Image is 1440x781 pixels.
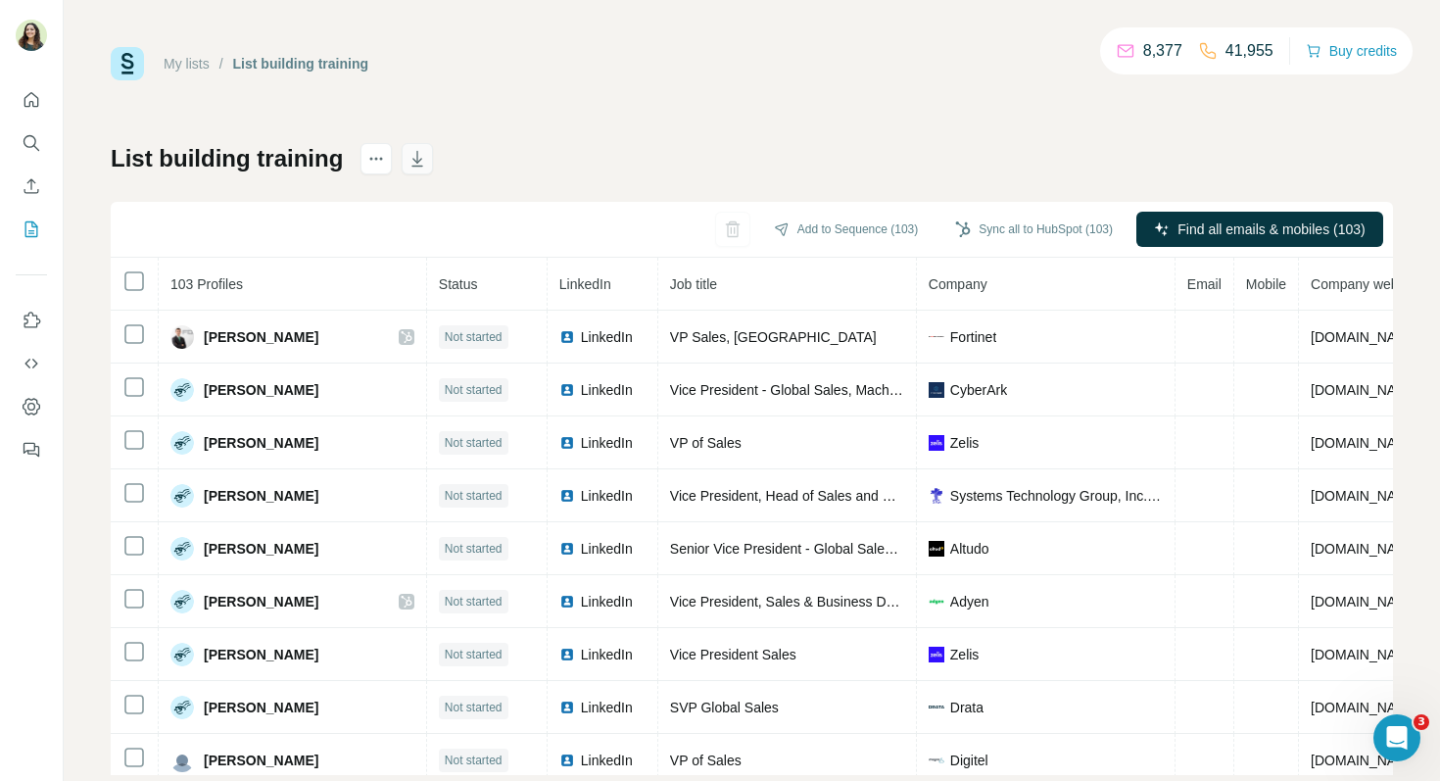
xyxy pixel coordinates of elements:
[1177,220,1365,239] span: Find all emails & mobiles (103)
[950,539,989,559] span: Altudo
[670,276,717,292] span: Job title
[1136,212,1383,247] button: Find all emails & mobiles (103)
[581,751,633,770] span: LinkedIn
[559,382,575,398] img: LinkedIn logo
[950,486,1163,506] span: Systems Technology Group, Inc. (STG)
[170,378,194,402] img: Avatar
[16,20,47,51] img: Avatar
[16,125,47,161] button: Search
[1311,382,1420,398] span: [DOMAIN_NAME]
[170,431,194,455] img: Avatar
[111,47,144,80] img: Surfe Logo
[670,541,969,557] span: Senior Vice President - Global Sales & Marketing
[929,541,944,557] img: company-logo
[929,276,987,292] span: Company
[445,752,503,769] span: Not started
[581,698,633,717] span: LinkedIn
[670,382,1009,398] span: Vice President - Global Sales, Machine Identity Security
[559,435,575,451] img: LinkedIn logo
[559,276,611,292] span: LinkedIn
[559,647,575,662] img: LinkedIn logo
[1311,488,1420,504] span: [DOMAIN_NAME]
[1311,594,1420,610] span: [DOMAIN_NAME]
[164,56,210,72] a: My lists
[1225,39,1273,63] p: 41,955
[445,593,503,610] span: Not started
[170,643,194,666] img: Avatar
[670,753,742,768] span: VP of Sales
[559,488,575,504] img: LinkedIn logo
[219,54,223,73] li: /
[929,594,944,610] img: company-logo
[581,592,633,611] span: LinkedIn
[581,380,633,400] span: LinkedIn
[445,699,503,716] span: Not started
[204,380,318,400] span: [PERSON_NAME]
[1311,541,1420,557] span: [DOMAIN_NAME]
[1311,276,1419,292] span: Company website
[170,276,243,292] span: 103 Profiles
[170,537,194,561] img: Avatar
[941,215,1127,244] button: Sync all to HubSpot (103)
[445,487,503,505] span: Not started
[581,539,633,559] span: LinkedIn
[929,488,944,504] img: company-logo
[445,540,503,558] span: Not started
[929,706,944,708] img: company-logo
[670,700,779,715] span: SVP Global Sales
[670,329,877,345] span: VP Sales, [GEOGRAPHIC_DATA]
[950,433,980,453] span: Zelis
[929,435,944,451] img: company-logo
[445,328,503,346] span: Not started
[16,212,47,247] button: My lists
[559,594,575,610] img: LinkedIn logo
[1311,700,1420,715] span: [DOMAIN_NAME]
[760,215,932,244] button: Add to Sequence (103)
[670,647,796,662] span: Vice President Sales
[929,647,944,662] img: company-logo
[16,303,47,338] button: Use Surfe on LinkedIn
[360,143,392,174] button: actions
[1414,714,1429,730] span: 3
[445,434,503,452] span: Not started
[16,82,47,118] button: Quick start
[204,327,318,347] span: [PERSON_NAME]
[559,753,575,768] img: LinkedIn logo
[16,432,47,467] button: Feedback
[581,486,633,506] span: LinkedIn
[170,325,194,349] img: Avatar
[559,700,575,715] img: LinkedIn logo
[581,433,633,453] span: LinkedIn
[445,646,503,663] span: Not started
[204,486,318,506] span: [PERSON_NAME]
[1306,37,1397,65] button: Buy credits
[929,382,944,398] img: company-logo
[170,484,194,508] img: Avatar
[950,698,984,717] span: Drata
[1187,276,1222,292] span: Email
[581,327,633,347] span: LinkedIn
[670,435,742,451] span: VP of Sales
[170,696,194,719] img: Avatar
[950,327,996,347] span: Fortinet
[950,592,989,611] span: Adyen
[1311,435,1420,451] span: [DOMAIN_NAME]
[581,645,633,664] span: LinkedIn
[204,592,318,611] span: [PERSON_NAME]
[204,698,318,717] span: [PERSON_NAME]
[170,590,194,613] img: Avatar
[233,54,368,73] div: List building training
[16,389,47,424] button: Dashboard
[204,645,318,664] span: [PERSON_NAME]
[16,169,47,204] button: Enrich CSV
[1373,714,1420,761] iframe: Intercom live chat
[1311,329,1420,345] span: [DOMAIN_NAME]
[950,645,980,664] span: Zelis
[950,751,988,770] span: Digitel
[929,753,944,768] img: company-logo
[16,346,47,381] button: Use Surfe API
[1143,39,1182,63] p: 8,377
[670,594,1105,610] span: Vice President, Sales & Business Development (NL: [DOMAIN_NAME])
[204,433,318,453] span: [PERSON_NAME]
[111,143,343,174] h1: List building training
